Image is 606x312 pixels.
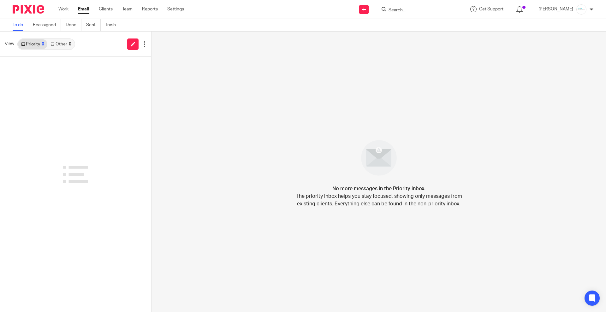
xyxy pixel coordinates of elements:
[58,6,68,12] a: Work
[105,19,121,31] a: Trash
[66,19,81,31] a: Done
[142,6,158,12] a: Reports
[388,8,445,13] input: Search
[122,6,133,12] a: Team
[69,42,71,46] div: 0
[13,5,44,14] img: Pixie
[5,41,14,47] span: View
[538,6,573,12] p: [PERSON_NAME]
[167,6,184,12] a: Settings
[78,6,89,12] a: Email
[357,136,401,180] img: image
[13,19,28,31] a: To do
[332,185,425,192] h4: No more messages in the Priority inbox.
[33,19,61,31] a: Reassigned
[47,39,74,49] a: Other0
[86,19,101,31] a: Sent
[18,39,47,49] a: Priority0
[99,6,113,12] a: Clients
[576,4,586,15] img: _Logo.png
[479,7,503,11] span: Get Support
[42,42,44,46] div: 0
[295,192,462,208] p: The priority inbox helps you stay focused, showing only messages from existing clients. Everythin...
